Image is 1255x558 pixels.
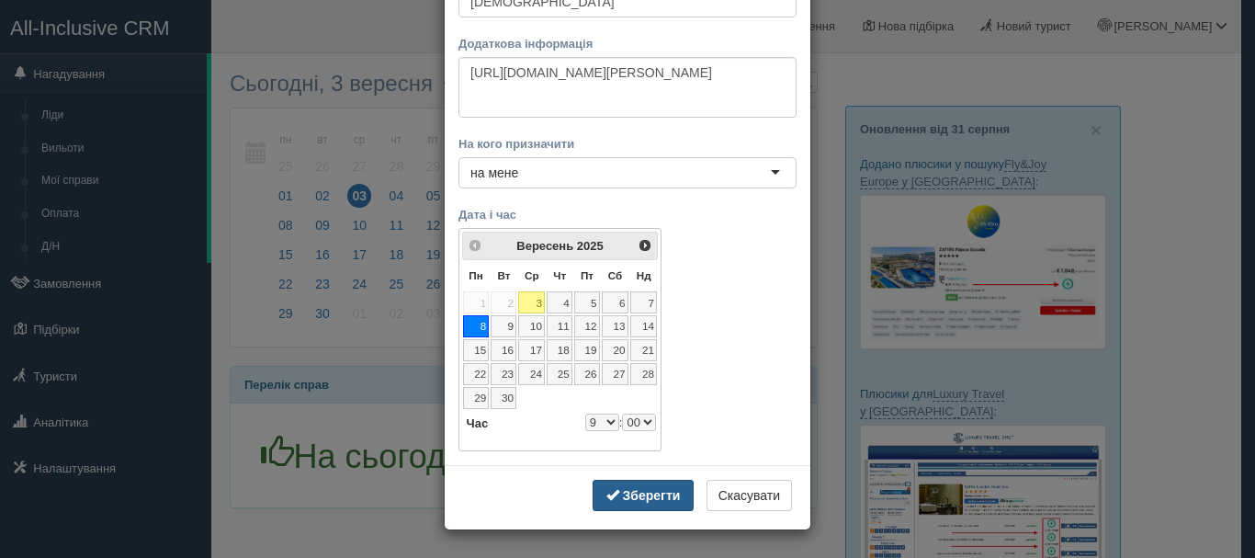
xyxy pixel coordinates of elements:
[547,363,572,385] a: 25
[462,414,489,433] dt: Час
[581,269,594,281] span: П
[630,291,658,313] a: 7
[547,315,572,337] a: 11
[463,363,490,385] a: 22
[463,387,490,409] a: 29
[577,239,604,253] span: 2025
[525,269,539,281] span: Середа
[623,488,681,503] b: Зберегти
[608,269,623,281] span: Субота
[574,363,600,385] a: 26
[518,339,545,361] a: 17
[469,269,482,281] span: Понеділок
[602,315,628,337] a: 13
[547,339,572,361] a: 18
[638,238,652,253] span: Наст>
[470,164,518,182] div: на мене
[574,315,600,337] a: 12
[491,387,516,409] a: 30
[602,363,628,385] a: 27
[491,339,516,361] a: 16
[518,315,545,337] a: 10
[602,339,628,361] a: 20
[497,269,510,281] span: Вівторок
[593,480,694,511] button: Зберегти
[458,206,797,223] label: Дата і час
[553,269,566,281] span: Четвер
[463,315,490,337] a: 8
[634,234,655,256] a: Наст>
[463,339,490,361] a: 15
[707,480,792,511] button: Скасувати
[458,135,797,153] label: На кого призначити
[518,291,545,313] a: 3
[491,363,516,385] a: 23
[547,291,572,313] a: 4
[630,339,658,361] a: 21
[491,315,516,337] a: 9
[518,363,545,385] a: 24
[630,315,658,337] a: 14
[602,291,628,313] a: 6
[630,363,658,385] a: 28
[458,35,797,52] label: Додаткова інформація
[516,239,573,253] span: Вересень
[637,269,651,281] span: Неділя
[574,291,600,313] a: 5
[574,339,600,361] a: 19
